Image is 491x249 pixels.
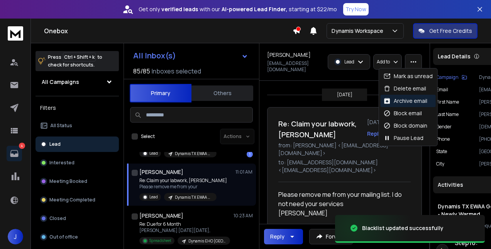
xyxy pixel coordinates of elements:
h1: Re: Claim your labwork, [PERSON_NAME] [278,118,362,140]
p: Lead [344,59,354,65]
p: Email [436,87,448,93]
p: Lead [149,150,158,156]
p: Campaign [436,74,459,80]
div: Block domain [384,122,427,130]
button: Primary [130,84,191,102]
strong: AI-powered Lead Finder, [222,5,287,13]
p: [DATE] [337,92,352,98]
p: Lead [49,141,61,147]
p: Lead [149,194,158,200]
p: Press to check for shortcuts. [48,53,102,69]
strong: verified leads [161,5,198,13]
div: Block email [384,109,422,117]
p: [PERSON_NAME] [DATE][DATE], [139,227,230,234]
p: Meeting Completed [49,197,95,203]
p: Dynamis Workspace [332,27,386,35]
h1: Onebox [44,26,293,36]
p: 11:01 AM [235,169,253,175]
span: 85 / 85 [133,67,150,76]
p: Last Name [436,111,459,118]
h1: [PERSON_NAME] [267,51,311,59]
div: Mark as unread [384,72,433,80]
p: Get Free Credits [429,27,472,35]
p: Dynamis TX EWAA Google Only - Newly Warmed [175,194,212,200]
p: Add to [377,59,390,65]
button: Forward [309,229,353,244]
p: Please remove me from your [139,184,227,190]
img: logo [8,26,23,41]
p: Re: Due for 6 Month [139,221,230,227]
p: All Status [50,123,72,129]
p: 4 [19,143,25,149]
p: Re: Claim your labwork, [PERSON_NAME] [139,177,227,184]
h3: Filters [36,102,119,113]
p: Dynamis EHO [GEOGRAPHIC_DATA]-[GEOGRAPHIC_DATA]-[GEOGRAPHIC_DATA]-OK ALL ESPS Pre-Warmed [188,238,225,244]
button: Others [191,85,253,102]
p: Closed [49,215,66,222]
label: Select [141,133,155,140]
h3: Inboxes selected [152,67,201,76]
p: to: [EMAIL_ADDRESS][DOMAIN_NAME] <[EMAIL_ADDRESS][DOMAIN_NAME]> [278,159,411,174]
p: City [436,161,444,167]
span: Ctrl + Shift + k [63,53,96,61]
span: J [8,229,23,244]
h1: [PERSON_NAME] [139,212,183,220]
h1: All Campaigns [42,78,79,86]
p: Out of office [49,234,78,240]
p: Interested [49,160,74,166]
div: Pause Lead [384,134,423,142]
p: Dynamis TX EWAA Google Only - Newly Warmed [175,151,212,157]
p: 10:23 AM [234,213,253,219]
p: State [436,148,447,155]
h1: [PERSON_NAME] [139,168,183,176]
p: from: [PERSON_NAME] <[EMAIL_ADDRESS][DOMAIN_NAME]> [278,142,411,157]
div: Delete email [384,85,426,92]
p: Meeting Booked [49,178,87,184]
p: [EMAIL_ADDRESS][DOMAIN_NAME] [267,60,323,73]
p: Lead Details [438,53,471,60]
p: [DATE] : 11:01 am [367,118,411,126]
div: 1 [247,151,253,157]
div: Reply [270,233,284,240]
p: Gender [436,124,452,130]
button: Reply [367,130,382,138]
p: First Name [436,99,459,105]
p: Get only with our starting at $22/mo [139,5,337,13]
p: Try Now [345,5,366,13]
p: Spreadsheet [149,238,171,244]
h1: All Inbox(s) [133,52,176,60]
div: Archive email [384,97,427,105]
p: Phone [436,136,450,142]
